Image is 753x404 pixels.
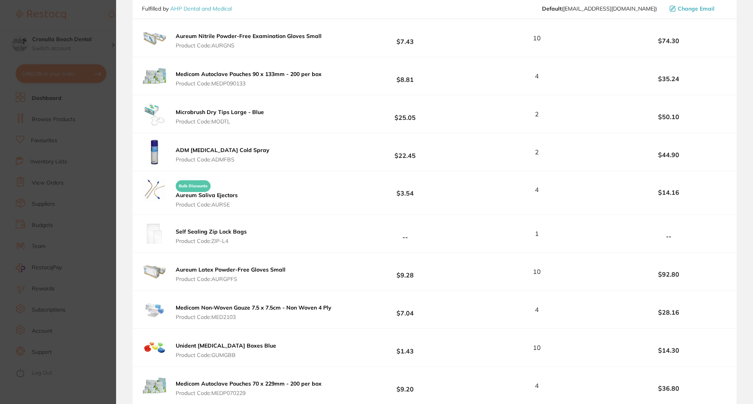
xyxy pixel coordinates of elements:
img: NjhrZ3c4NA [142,25,167,51]
b: Medicom Non-Woven Gauze 7.5 x 7.5cm - Non Woven 4 Ply [176,304,331,311]
span: 4 [535,382,539,389]
b: Aureum Saliva Ejectors [176,192,238,199]
button: Bulk Discounts Aureum Saliva Ejectors Product Code:AURSE [173,177,240,208]
b: $74.30 [610,37,727,44]
span: Product Code: AURSE [176,201,238,208]
span: Bulk Discounts [176,180,211,192]
span: Product Code: MEDP090133 [176,80,322,87]
img: cmhjbDVxZg [142,63,167,89]
button: Change Email [667,5,727,12]
b: $7.43 [347,31,464,45]
b: $36.80 [610,385,727,392]
b: $1.43 [347,341,464,355]
b: $14.16 [610,189,727,196]
button: Microbrush Dry Tips Large - Blue Product Code:MODTL [173,109,266,125]
b: $9.20 [347,379,464,393]
span: 2 [535,149,539,156]
span: Product Code: ZIP-L4 [176,238,247,244]
b: $44.90 [610,151,727,158]
span: Product Code: MED2103 [176,314,331,320]
b: $3.54 [347,182,464,197]
span: Product Code: ADMFBS [176,156,269,163]
span: 10 [533,344,541,351]
b: Microbrush Dry Tips Large - Blue [176,109,264,116]
span: Product Code: GUMGBB [176,352,276,358]
img: Nmk0Zjc4YQ [142,101,167,127]
b: Medicom Autoclave Pouches 70 x 229mm - 200 per box [176,380,322,387]
img: czFpM3ZoNQ [142,297,167,322]
button: Aureum Latex Powder-Free Gloves Small Product Code:AURGPFS [173,266,288,283]
a: AHP Dental and Medical [170,5,232,12]
img: c3gzMWZycA [142,373,167,398]
b: Unident [MEDICAL_DATA] Boxes Blue [176,342,276,349]
button: Medicom Non-Woven Gauze 7.5 x 7.5cm - Non Woven 4 Ply Product Code:MED2103 [173,304,334,321]
b: Self Sealing Zip Lock Bags [176,228,247,235]
b: Aureum Latex Powder-Free Gloves Small [176,266,286,273]
img: dm1sOTd3cA [142,335,167,360]
button: Unident [MEDICAL_DATA] Boxes Blue Product Code:GUMGBB [173,342,278,359]
span: Product Code: MODTL [176,118,264,125]
b: $8.81 [347,69,464,83]
span: 4 [535,186,539,193]
b: $28.16 [610,309,727,316]
button: Aureum Nitrile Powder-Free Examination Gloves Small Product Code:AURGNS [173,33,324,49]
b: -- [347,226,464,241]
b: Medicom Autoclave Pouches 90 x 133mm - 200 per box [176,71,322,78]
span: orders@ahpdentalmedical.com.au [542,5,657,12]
span: 10 [533,268,541,275]
button: Medicom Autoclave Pouches 70 x 229mm - 200 per box Product Code:MEDP070229 [173,380,324,397]
b: $9.28 [347,265,464,279]
span: Product Code: MEDP070229 [176,390,322,396]
p: Fulfilled by [142,5,232,12]
b: -- [610,233,727,240]
b: $35.24 [610,75,727,82]
button: Self Sealing Zip Lock Bags Product Code:ZIP-L4 [173,228,249,245]
b: Aureum Nitrile Powder-Free Examination Gloves Small [176,33,322,40]
img: emtrYzBteQ [142,177,167,202]
b: $7.04 [347,303,464,317]
b: $92.80 [610,271,727,278]
b: $14.30 [610,347,727,354]
span: 10 [533,34,541,42]
b: $22.45 [347,145,464,159]
b: $25.05 [347,107,464,121]
b: Default [542,5,562,12]
span: Product Code: AURGPFS [176,276,286,282]
button: Medicom Autoclave Pouches 90 x 133mm - 200 per box Product Code:MEDP090133 [173,71,324,87]
span: 4 [535,306,539,313]
b: $50.10 [610,113,727,120]
span: 1 [535,230,539,237]
button: ADM [MEDICAL_DATA] Cold Spray Product Code:ADMFBS [173,147,272,163]
span: 2 [535,111,539,118]
span: Product Code: AURGNS [176,42,322,49]
img: MHg2YWZveQ [142,221,167,246]
img: cXFkdmViMA [142,259,167,284]
img: NmQ4dnJxNg [142,139,167,165]
span: 4 [535,72,539,80]
span: Change Email [678,5,715,12]
b: ADM [MEDICAL_DATA] Cold Spray [176,147,269,154]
